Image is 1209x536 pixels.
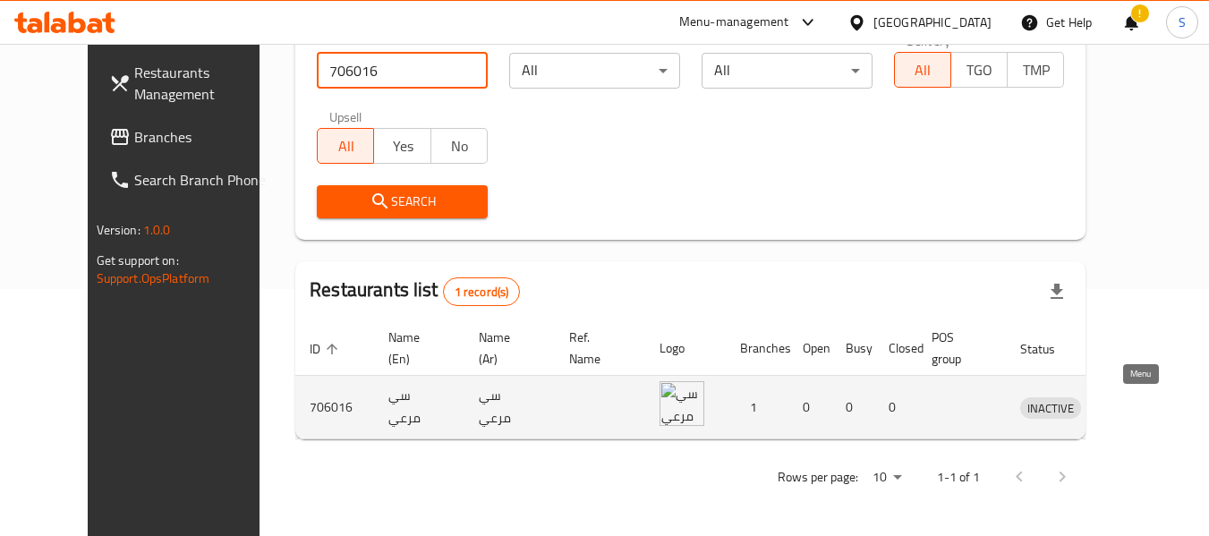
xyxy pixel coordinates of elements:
[97,218,140,242] span: Version:
[134,169,276,191] span: Search Branch Phone
[702,53,873,89] div: All
[374,376,464,439] td: سي مرعي
[97,267,210,290] a: Support.OpsPlatform
[1179,13,1186,32] span: S
[831,321,874,376] th: Busy
[95,158,290,201] a: Search Branch Phone
[726,321,788,376] th: Branches
[329,110,362,123] label: Upsell
[310,338,344,360] span: ID
[388,327,443,370] span: Name (En)
[381,133,423,159] span: Yes
[95,51,290,115] a: Restaurants Management
[778,466,858,489] p: Rows per page:
[438,133,481,159] span: No
[464,376,555,439] td: سي مرعي
[317,185,488,218] button: Search
[143,218,171,242] span: 1.0.0
[310,277,520,306] h2: Restaurants list
[97,249,179,272] span: Get support on:
[295,376,374,439] td: 706016
[1015,57,1057,83] span: TMP
[1007,52,1064,88] button: TMP
[295,321,1164,439] table: enhanced table
[937,466,980,489] p: 1-1 of 1
[331,191,473,213] span: Search
[958,57,1000,83] span: TGO
[726,376,788,439] td: 1
[134,126,276,148] span: Branches
[444,284,520,301] span: 1 record(s)
[902,57,944,83] span: All
[430,128,488,164] button: No
[317,128,374,164] button: All
[788,321,831,376] th: Open
[1020,398,1081,419] span: INACTIVE
[325,133,367,159] span: All
[831,376,874,439] td: 0
[479,327,533,370] span: Name (Ar)
[95,115,290,158] a: Branches
[509,53,680,89] div: All
[373,128,430,164] button: Yes
[873,13,992,32] div: [GEOGRAPHIC_DATA]
[865,464,908,491] div: Rows per page:
[907,34,951,47] label: Delivery
[932,327,984,370] span: POS group
[317,53,488,89] input: Search for restaurant name or ID..
[874,376,917,439] td: 0
[443,277,521,306] div: Total records count
[134,62,276,105] span: Restaurants Management
[894,52,951,88] button: All
[679,12,789,33] div: Menu-management
[1035,270,1078,313] div: Export file
[874,321,917,376] th: Closed
[569,327,624,370] span: Ref. Name
[660,381,704,426] img: سي مرعي
[1020,338,1078,360] span: Status
[645,321,726,376] th: Logo
[788,376,831,439] td: 0
[950,52,1008,88] button: TGO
